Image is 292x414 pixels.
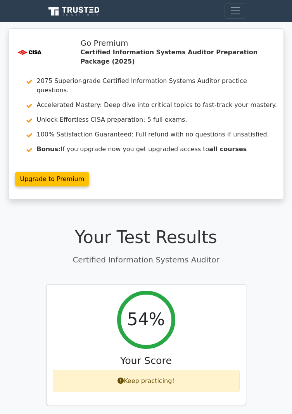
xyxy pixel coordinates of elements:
[46,227,246,248] h1: Your Test Results
[53,370,240,392] div: Keep practicing!
[225,3,246,19] button: Toggle navigation
[53,355,240,367] h3: Your Score
[15,172,90,186] a: Upgrade to Premium
[127,309,165,330] h2: 54%
[46,254,246,266] p: Certified Information Systems Auditor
